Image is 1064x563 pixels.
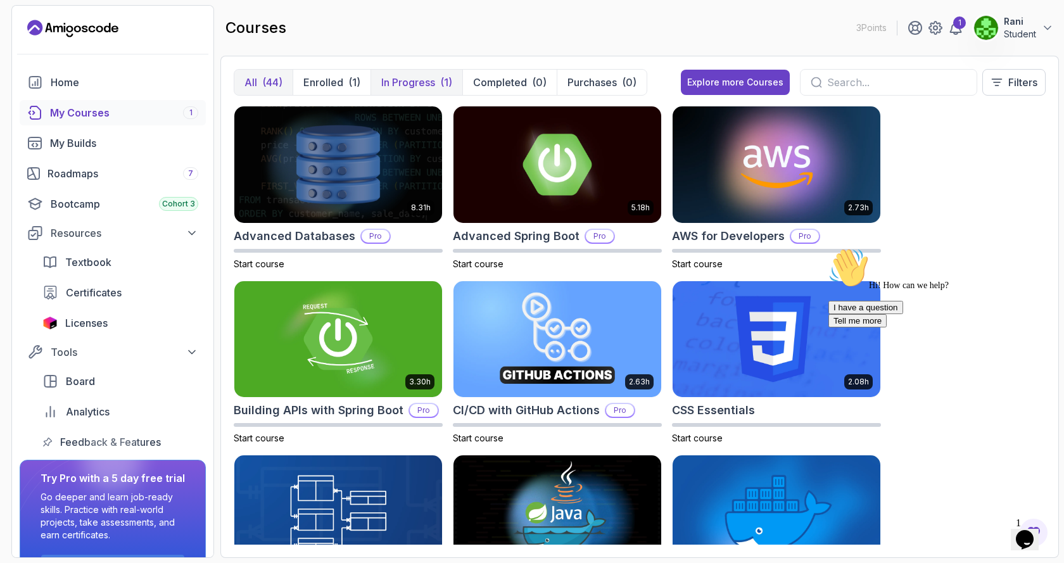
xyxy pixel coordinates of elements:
[20,100,206,125] a: courses
[1008,75,1037,90] p: Filters
[362,230,389,243] p: Pro
[66,285,122,300] span: Certificates
[35,369,206,394] a: board
[35,310,206,336] a: licenses
[5,5,46,46] img: :wave:
[673,106,880,223] img: AWS for Developers card
[557,70,647,95] button: Purchases(0)
[234,227,355,245] h2: Advanced Databases
[50,105,198,120] div: My Courses
[673,281,880,398] img: CSS Essentials card
[453,433,503,443] span: Start course
[440,75,452,90] div: (1)
[66,374,95,389] span: Board
[65,255,111,270] span: Textbook
[20,341,206,364] button: Tools
[567,75,617,90] p: Purchases
[234,402,403,419] h2: Building APIs with Spring Boot
[453,281,661,398] img: CI/CD with GitHub Actions card
[453,106,661,223] img: Advanced Spring Boot card
[60,434,161,450] span: Feedback & Features
[51,75,198,90] div: Home
[973,15,1054,41] button: user profile imageRaniStudent
[5,72,63,85] button: Tell me more
[20,222,206,244] button: Resources
[27,18,118,39] a: Landing page
[823,243,1051,506] iframe: chat widget
[409,377,431,387] p: 3.30h
[462,70,557,95] button: Completed(0)
[681,70,790,95] button: Explore more Courses
[1011,512,1051,550] iframe: chat widget
[411,203,431,213] p: 8.31h
[532,75,547,90] div: (0)
[188,168,193,179] span: 7
[948,20,963,35] a: 1
[303,75,343,90] p: Enrolled
[51,196,198,212] div: Bootcamp
[20,191,206,217] a: bootcamp
[51,225,198,241] div: Resources
[827,75,966,90] input: Search...
[622,75,636,90] div: (0)
[162,199,195,209] span: Cohort 3
[473,75,527,90] p: Completed
[606,404,634,417] p: Pro
[35,250,206,275] a: textbook
[791,230,819,243] p: Pro
[672,433,723,443] span: Start course
[234,433,284,443] span: Start course
[41,491,185,541] p: Go deeper and learn job-ready skills. Practice with real-world projects, take assessments, and ea...
[5,58,80,72] button: I have a question
[20,161,206,186] a: roadmaps
[687,76,783,89] div: Explore more Courses
[974,16,998,40] img: user profile image
[631,203,650,213] p: 5.18h
[234,258,284,269] span: Start course
[672,402,755,419] h2: CSS Essentials
[47,166,198,181] div: Roadmaps
[5,5,233,85] div: 👋Hi! How can we help?I have a questionTell me more
[1004,15,1036,28] p: Rani
[453,402,600,419] h2: CI/CD with GitHub Actions
[244,75,257,90] p: All
[982,69,1046,96] button: Filters
[35,280,206,305] a: certificates
[189,108,193,118] span: 1
[293,70,370,95] button: Enrolled(1)
[42,317,58,329] img: jetbrains icon
[234,281,442,398] img: Building APIs with Spring Boot card
[65,315,108,331] span: Licenses
[629,377,650,387] p: 2.63h
[225,18,286,38] h2: courses
[672,227,785,245] h2: AWS for Developers
[672,258,723,269] span: Start course
[953,16,966,29] div: 1
[370,70,462,95] button: In Progress(1)
[234,106,442,223] img: Advanced Databases card
[453,227,579,245] h2: Advanced Spring Boot
[348,75,360,90] div: (1)
[20,70,206,95] a: home
[410,404,438,417] p: Pro
[1004,28,1036,41] p: Student
[5,38,125,47] span: Hi! How can we help?
[453,258,503,269] span: Start course
[234,70,293,95] button: All(44)
[35,399,206,424] a: analytics
[856,22,887,34] p: 3 Points
[586,230,614,243] p: Pro
[66,404,110,419] span: Analytics
[381,75,435,90] p: In Progress
[50,136,198,151] div: My Builds
[848,203,869,213] p: 2.73h
[51,345,198,360] div: Tools
[20,130,206,156] a: builds
[35,429,206,455] a: feedback
[262,75,282,90] div: (44)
